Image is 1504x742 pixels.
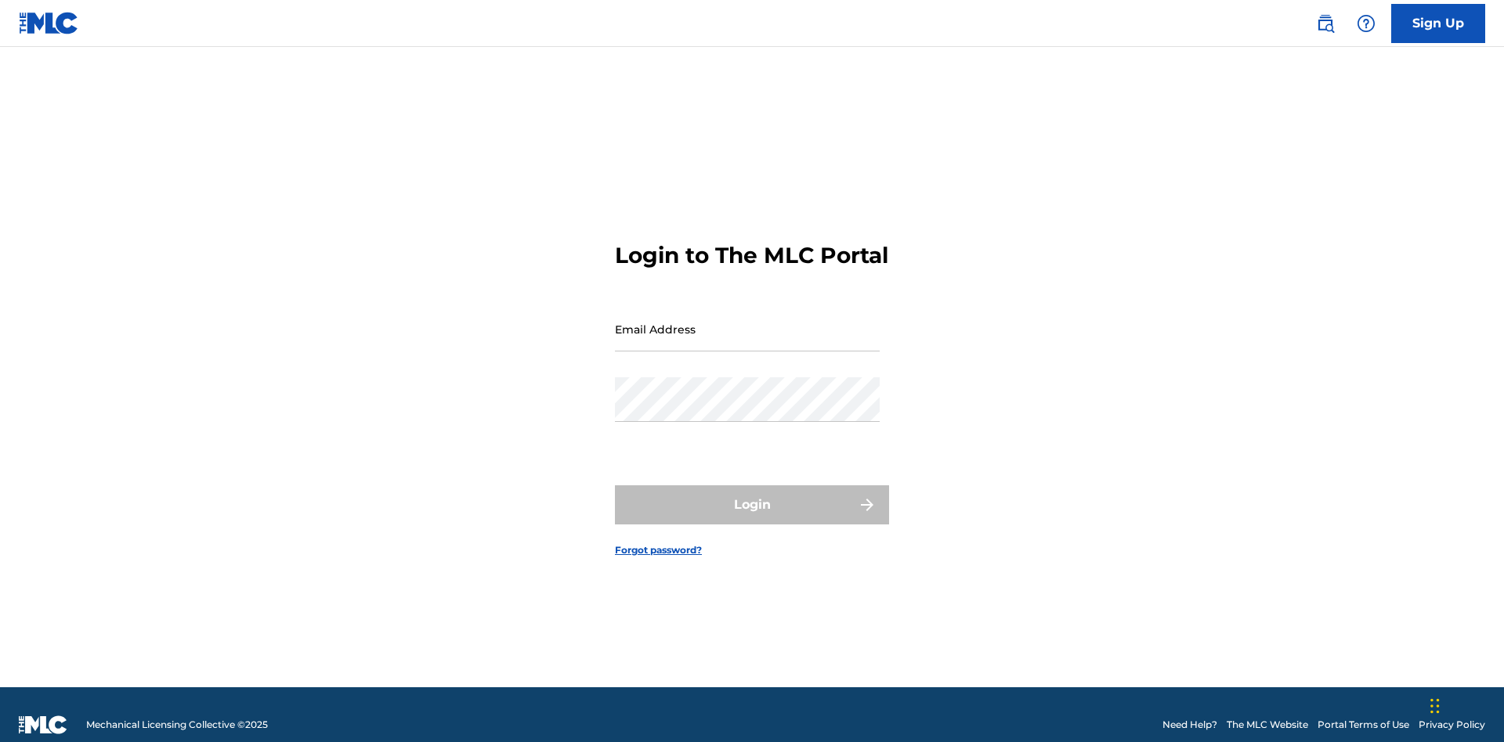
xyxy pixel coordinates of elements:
a: Forgot password? [615,543,702,557]
h3: Login to The MLC Portal [615,242,888,269]
iframe: Chat Widget [1426,667,1504,742]
div: Drag [1430,683,1440,729]
img: search [1316,14,1335,33]
img: help [1357,14,1376,33]
a: Portal Terms of Use [1318,718,1409,732]
div: Help [1350,8,1382,39]
a: Sign Up [1391,4,1485,43]
a: Privacy Policy [1419,718,1485,732]
a: Need Help? [1162,718,1217,732]
img: MLC Logo [19,12,79,34]
span: Mechanical Licensing Collective © 2025 [86,718,268,732]
a: The MLC Website [1227,718,1308,732]
img: logo [19,715,67,734]
a: Public Search [1310,8,1341,39]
